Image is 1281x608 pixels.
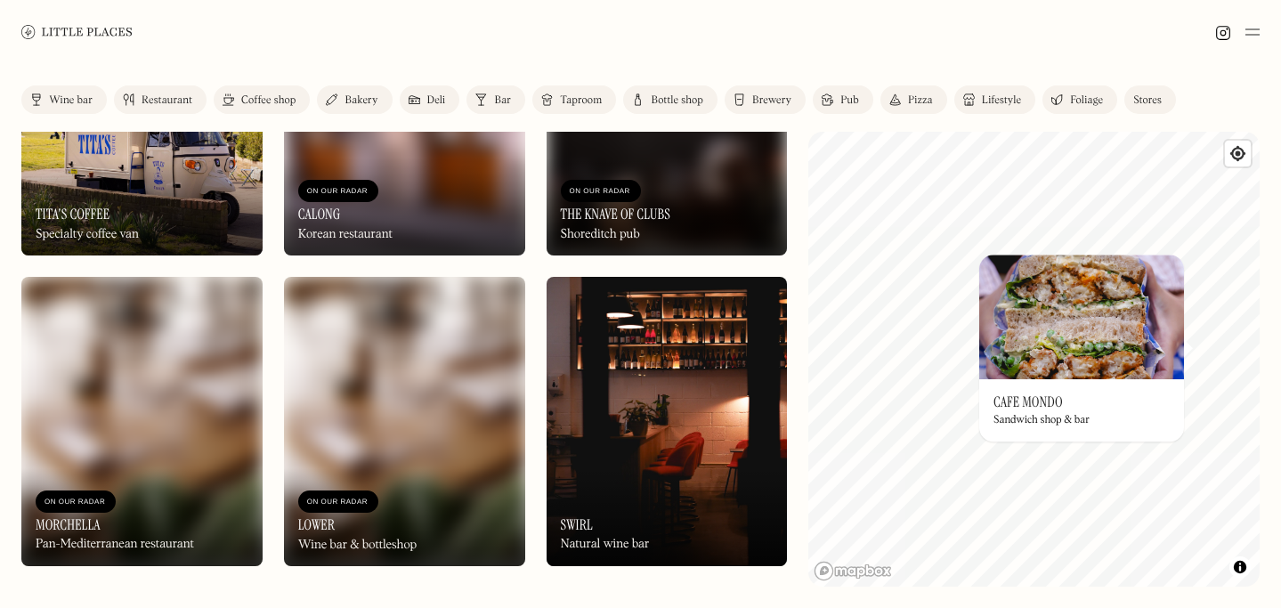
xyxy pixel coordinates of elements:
[752,95,791,106] div: Brewery
[1225,141,1251,166] button: Find my location
[725,85,806,114] a: Brewery
[21,277,263,566] a: MorchellaMorchellaOn Our RadarMorchellaPan-Mediterranean restaurant
[36,516,101,533] h3: Morchella
[494,95,511,106] div: Bar
[49,95,93,106] div: Wine bar
[547,277,788,566] a: SwirlSwirlSwirlNatural wine bar
[284,277,525,566] img: Lower
[21,277,263,566] img: Morchella
[979,255,1184,442] a: Cafe MondoCafe MondoCafe MondoSandwich shop & bar
[36,537,194,552] div: Pan-Mediterranean restaurant
[561,516,593,533] h3: Swirl
[298,516,335,533] h3: Lower
[993,414,1090,426] div: Sandwich shop & bar
[298,227,393,242] div: Korean restaurant
[561,227,640,242] div: Shoreditch pub
[345,95,377,106] div: Bakery
[808,132,1260,587] canvas: Map
[307,182,369,200] div: On Our Radar
[284,277,525,566] a: LowerLowerOn Our RadarLowerWine bar & bottleshop
[908,95,933,106] div: Pizza
[466,85,525,114] a: Bar
[400,85,460,114] a: Deli
[307,493,369,511] div: On Our Radar
[298,538,417,553] div: Wine bar & bottleshop
[982,95,1021,106] div: Lifestyle
[561,206,671,223] h3: The Knave of Clubs
[1042,85,1117,114] a: Foliage
[561,537,650,552] div: Natural wine bar
[1229,556,1251,578] button: Toggle attribution
[1124,85,1176,114] a: Stores
[814,561,892,581] a: Mapbox homepage
[36,227,139,242] div: Specialty coffee van
[142,95,192,106] div: Restaurant
[993,393,1063,410] h3: Cafe Mondo
[427,95,446,106] div: Deli
[880,85,947,114] a: Pizza
[623,85,718,114] a: Bottle shop
[560,95,602,106] div: Taproom
[45,493,107,511] div: On Our Radar
[114,85,207,114] a: Restaurant
[840,95,859,106] div: Pub
[1070,95,1103,106] div: Foliage
[1133,95,1162,106] div: Stores
[214,85,310,114] a: Coffee shop
[813,85,873,114] a: Pub
[241,95,296,106] div: Coffee shop
[1235,557,1245,577] span: Toggle attribution
[651,95,703,106] div: Bottle shop
[21,85,107,114] a: Wine bar
[532,85,616,114] a: Taproom
[547,277,788,566] img: Swirl
[570,182,632,200] div: On Our Radar
[298,206,341,223] h3: Calong
[317,85,392,114] a: Bakery
[979,255,1184,379] img: Cafe Mondo
[954,85,1035,114] a: Lifestyle
[36,206,109,223] h3: Tita's Coffee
